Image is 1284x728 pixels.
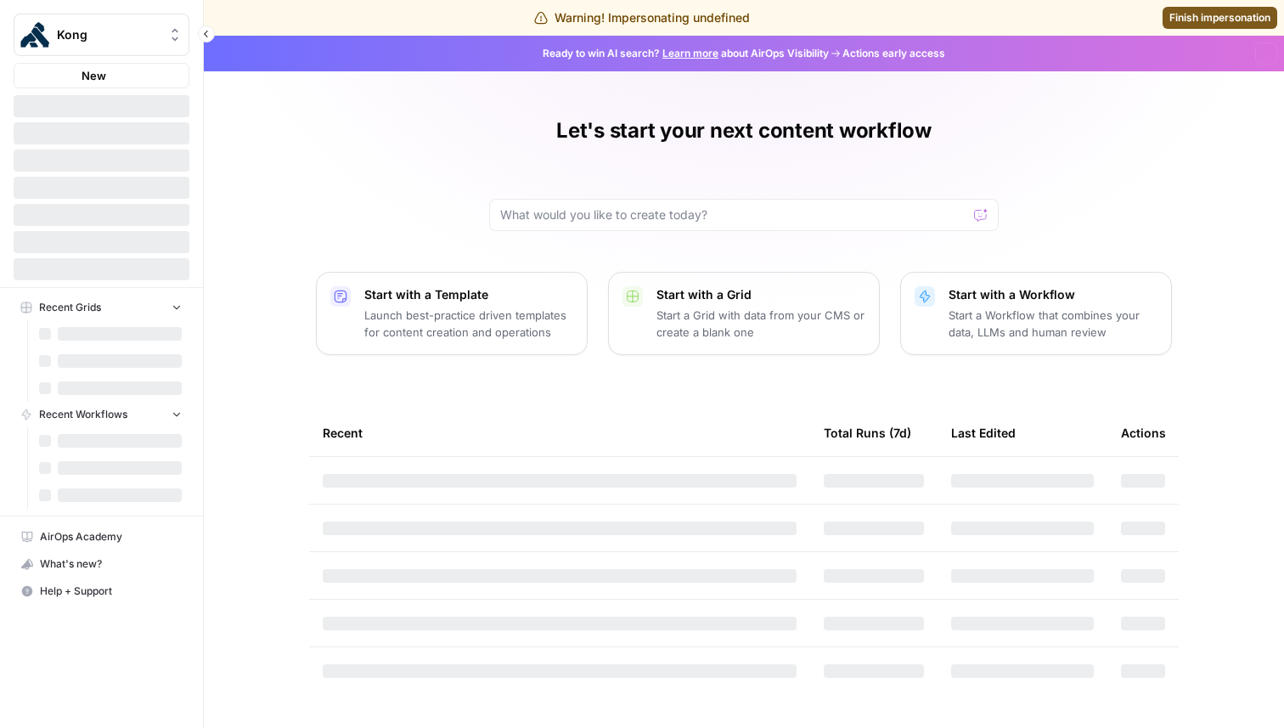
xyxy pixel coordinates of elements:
[364,307,573,341] p: Launch best-practice driven templates for content creation and operations
[14,523,189,550] a: AirOps Academy
[323,409,797,456] div: Recent
[40,529,182,545] span: AirOps Academy
[57,26,160,43] span: Kong
[39,300,101,315] span: Recent Grids
[364,286,573,303] p: Start with a Template
[951,409,1016,456] div: Last Edited
[14,14,189,56] button: Workspace: Kong
[14,402,189,427] button: Recent Workflows
[543,46,829,61] span: Ready to win AI search? about AirOps Visibility
[40,584,182,599] span: Help + Support
[14,295,189,320] button: Recent Grids
[1121,409,1166,456] div: Actions
[656,286,865,303] p: Start with a Grid
[1163,7,1277,29] a: Finish impersonation
[14,578,189,605] button: Help + Support
[316,272,588,355] button: Start with a TemplateLaunch best-practice driven templates for content creation and operations
[39,407,127,422] span: Recent Workflows
[949,286,1157,303] p: Start with a Workflow
[662,47,718,59] a: Learn more
[900,272,1172,355] button: Start with a WorkflowStart a Workflow that combines your data, LLMs and human review
[608,272,880,355] button: Start with a GridStart a Grid with data from your CMS or create a blank one
[556,117,932,144] h1: Let's start your next content workflow
[14,551,189,577] div: What's new?
[82,67,106,84] span: New
[824,409,911,456] div: Total Runs (7d)
[500,206,967,223] input: What would you like to create today?
[14,550,189,578] button: What's new?
[534,9,750,26] div: Warning! Impersonating undefined
[949,307,1157,341] p: Start a Workflow that combines your data, LLMs and human review
[20,20,50,50] img: Kong Logo
[842,46,945,61] span: Actions early access
[14,63,189,88] button: New
[1169,10,1270,25] span: Finish impersonation
[656,307,865,341] p: Start a Grid with data from your CMS or create a blank one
